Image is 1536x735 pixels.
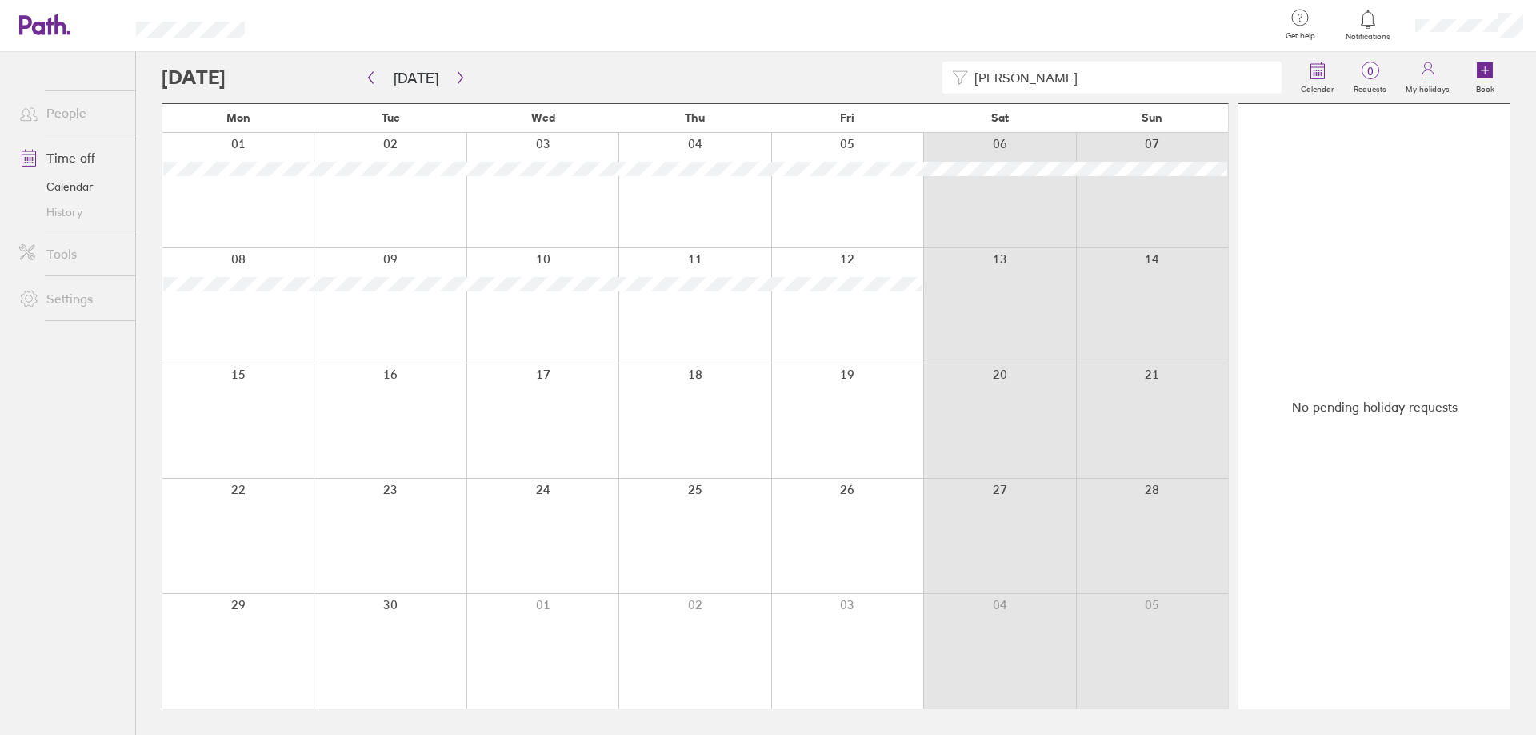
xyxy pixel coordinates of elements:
[1396,80,1459,94] label: My holidays
[6,97,135,129] a: People
[1459,52,1510,103] a: Book
[1396,52,1459,103] a: My holidays
[1344,52,1396,103] a: 0Requests
[6,142,135,174] a: Time off
[6,283,135,315] a: Settings
[531,111,555,124] span: Wed
[1291,52,1344,103] a: Calendar
[1142,111,1162,124] span: Sun
[1291,80,1344,94] label: Calendar
[226,111,250,124] span: Mon
[6,238,135,270] a: Tools
[1344,80,1396,94] label: Requests
[968,62,1272,93] input: Filter by employee
[1238,104,1510,709] div: No pending holiday requests
[6,199,135,225] a: History
[1342,32,1394,42] span: Notifications
[6,174,135,199] a: Calendar
[1342,8,1394,42] a: Notifications
[382,111,400,124] span: Tue
[685,111,705,124] span: Thu
[381,65,451,91] button: [DATE]
[1466,80,1504,94] label: Book
[1344,65,1396,78] span: 0
[991,111,1009,124] span: Sat
[840,111,854,124] span: Fri
[1274,31,1326,41] span: Get help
